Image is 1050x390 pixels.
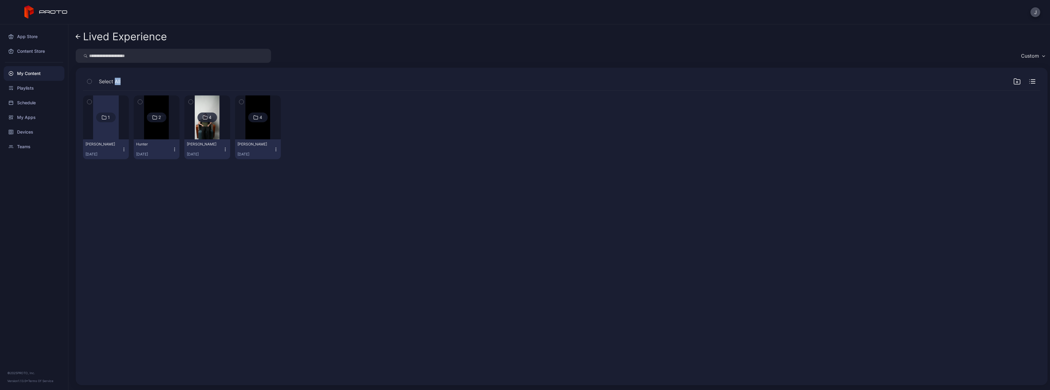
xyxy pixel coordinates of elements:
div: [DATE] [187,152,223,157]
div: Lived Experience [83,31,167,42]
div: Dylan [85,142,119,147]
div: 4 [259,115,262,120]
a: My Apps [4,110,64,125]
button: J [1030,7,1040,17]
div: ALEX [237,142,271,147]
a: Playlists [4,81,64,95]
button: [PERSON_NAME][DATE] [184,139,230,159]
div: Custom [1021,53,1039,59]
a: App Store [4,29,64,44]
button: [PERSON_NAME][DATE] [83,139,129,159]
a: Schedule [4,95,64,110]
a: Lived Experience [76,29,167,44]
a: Teams [4,139,64,154]
div: [DATE] [85,152,121,157]
div: Hunter [136,142,170,147]
button: [PERSON_NAME][DATE] [235,139,281,159]
a: Terms Of Service [28,379,53,383]
span: Version 1.13.0 • [7,379,28,383]
a: My Content [4,66,64,81]
a: Devices [4,125,64,139]
div: 4 [209,115,212,120]
a: Content Store [4,44,64,59]
div: 2 [158,115,161,120]
div: [DATE] [237,152,273,157]
span: Select All [99,78,121,85]
div: 1 [108,115,110,120]
div: [DATE] [136,152,172,157]
div: © 2025 PROTO, Inc. [7,370,61,375]
button: Hunter[DATE] [134,139,179,159]
div: MARY [187,142,220,147]
button: Custom [1018,49,1048,63]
